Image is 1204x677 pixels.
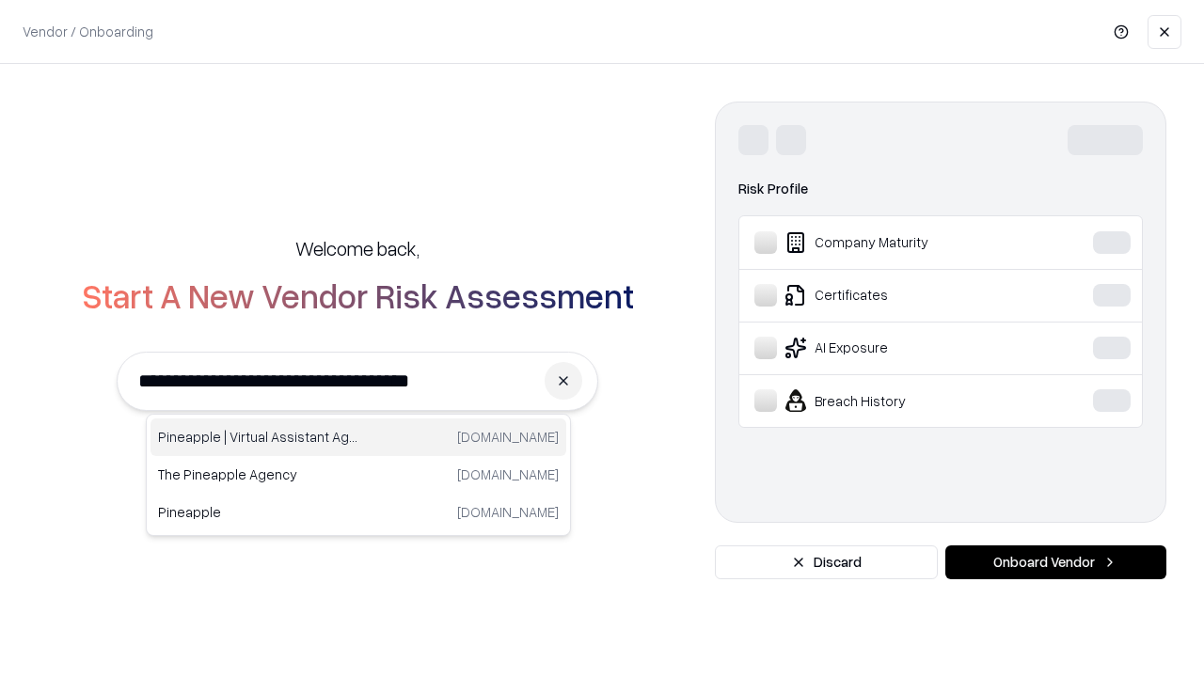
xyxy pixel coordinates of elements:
button: Discard [715,545,938,579]
div: Risk Profile [738,178,1143,200]
p: [DOMAIN_NAME] [457,427,559,447]
p: The Pineapple Agency [158,464,358,484]
p: Pineapple | Virtual Assistant Agency [158,427,358,447]
div: Suggestions [146,414,571,536]
button: Onboard Vendor [945,545,1166,579]
h2: Start A New Vendor Risk Assessment [82,276,634,314]
h5: Welcome back, [295,235,420,261]
p: [DOMAIN_NAME] [457,502,559,522]
div: Breach History [754,389,1036,412]
div: Certificates [754,284,1036,307]
p: [DOMAIN_NAME] [457,464,559,484]
div: AI Exposure [754,337,1036,359]
div: Company Maturity [754,231,1036,254]
p: Vendor / Onboarding [23,22,153,41]
p: Pineapple [158,502,358,522]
